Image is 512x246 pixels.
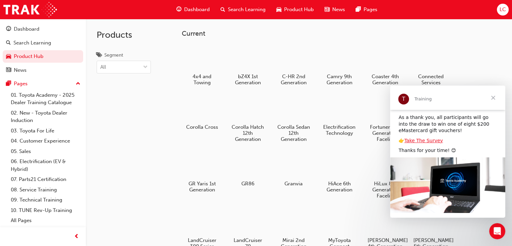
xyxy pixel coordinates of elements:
a: All Pages [8,215,83,226]
span: guage-icon [176,5,181,14]
a: 01. Toyota Academy - 2025 Dealer Training Catalogue [8,90,83,108]
h5: HiAce 6th Generation [322,181,357,193]
span: Product Hub [284,6,314,13]
h3: Current [182,30,501,37]
a: Product Hub [3,50,83,63]
a: Granvia [273,150,314,189]
a: 08. Service Training [8,185,83,195]
div: News [14,66,27,74]
a: 06. Electrification (EV & Hybrid) [8,156,83,174]
a: Connected Services [411,43,451,88]
h5: bZ4X 1st Generation [230,73,266,86]
a: Fortuner 2nd Generation Facelift [365,93,405,145]
h5: Granvia [276,181,311,187]
span: Pages [364,6,377,13]
span: guage-icon [6,26,11,32]
h5: GR86 [230,181,266,187]
a: 07. Parts21 Certification [8,174,83,185]
iframe: Intercom live chat [489,223,505,239]
span: up-icon [76,80,80,88]
span: news-icon [6,67,11,73]
h5: Corolla Hatch 12th Generation [230,124,266,142]
button: Pages [3,78,83,90]
h5: Connected Services [413,73,449,86]
a: GR86 [228,150,268,189]
span: tags-icon [97,53,102,59]
h5: HiLux 8th Generation Facelift [368,181,403,199]
span: News [332,6,345,13]
a: Camry 9th Generation [319,43,360,88]
h5: Coaster 4th Generation [368,73,403,86]
a: 02. New - Toyota Dealer Induction [8,108,83,126]
h5: GR Yaris 1st Generation [184,181,220,193]
a: 09. Technical Training [8,195,83,205]
iframe: Intercom live chat message [390,86,505,218]
img: Trak [3,2,57,17]
span: car-icon [6,54,11,60]
span: LC [500,6,506,13]
h5: Fortuner 2nd Generation Facelift [368,124,403,142]
a: pages-iconPages [350,3,383,17]
a: 03. Toyota For Life [8,126,83,136]
a: 04. Customer Experience [8,136,83,146]
div: All [100,63,106,71]
span: pages-icon [356,5,361,14]
span: down-icon [143,63,148,72]
a: Search Learning [3,37,83,49]
button: LC [497,4,509,16]
a: 4x4 and Towing [182,43,222,88]
a: guage-iconDashboard [171,3,215,17]
h5: Electrification Technology [322,124,357,136]
span: news-icon [325,5,330,14]
a: bZ4X 1st Generation [228,43,268,88]
div: Search Learning [13,39,51,47]
span: prev-icon [74,233,79,241]
a: 05. Sales [8,146,83,157]
a: news-iconNews [319,3,350,17]
span: pages-icon [6,81,11,87]
a: News [3,64,83,76]
div: Dashboard [14,25,39,33]
h5: C-HR 2nd Generation [276,73,311,86]
a: 10. TUNE Rev-Up Training [8,205,83,216]
a: HiLux 8th Generation Facelift [365,150,405,201]
span: Search Learning [228,6,266,13]
a: Corolla Sedan 12th Generation [273,93,314,145]
a: Corolla Hatch 12th Generation [228,93,268,145]
div: Pages [14,80,28,88]
span: search-icon [220,5,225,14]
a: C-HR 2nd Generation [273,43,314,88]
h5: Corolla Cross [184,124,220,130]
a: Corolla Cross [182,93,222,132]
a: Dashboard [3,23,83,35]
span: Dashboard [184,6,210,13]
button: DashboardSearch LearningProduct HubNews [3,22,83,78]
div: Segment [104,52,123,59]
a: Electrification Technology [319,93,360,139]
a: Coaster 4th Generation [365,43,405,88]
h5: Corolla Sedan 12th Generation [276,124,311,142]
a: HiAce 6th Generation [319,150,360,195]
h5: Camry 9th Generation [322,73,357,86]
a: car-iconProduct Hub [271,3,319,17]
span: car-icon [276,5,281,14]
a: GR Yaris 1st Generation [182,150,222,195]
span: search-icon [6,40,11,46]
h5: 4x4 and Towing [184,73,220,86]
a: search-iconSearch Learning [215,3,271,17]
h2: Products [97,30,151,40]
